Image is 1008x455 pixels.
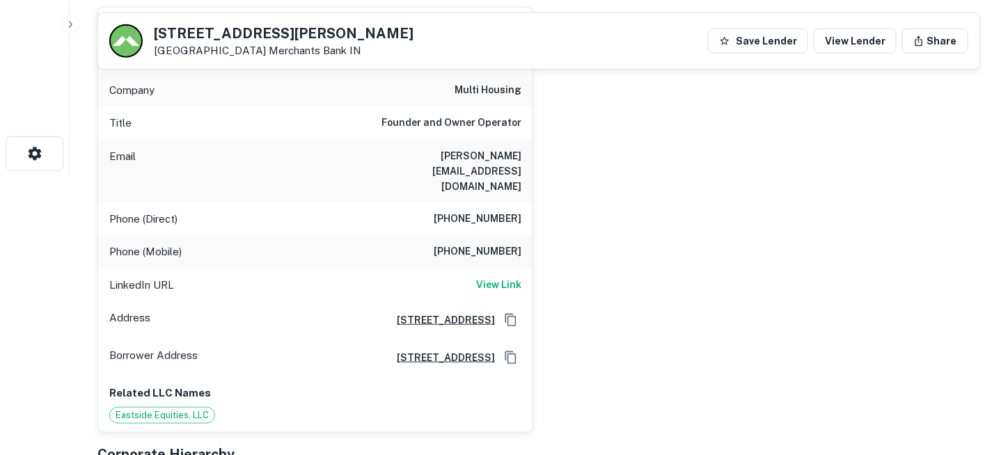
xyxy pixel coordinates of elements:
p: [GEOGRAPHIC_DATA] [154,45,414,57]
h6: View Link [476,277,521,292]
h6: [PERSON_NAME][EMAIL_ADDRESS][DOMAIN_NAME] [354,148,521,194]
button: Copy Address [501,347,521,368]
p: LinkedIn URL [109,277,174,294]
h5: [STREET_ADDRESS][PERSON_NAME] [154,26,414,40]
a: [STREET_ADDRESS] [386,350,495,365]
h6: Founder and Owner Operator [381,115,521,131]
button: Save Lender [708,29,808,54]
button: Copy Address [501,310,521,330]
a: [STREET_ADDRESS] [386,312,495,328]
h6: [PHONE_NUMBER] [434,244,521,260]
p: Company [109,82,155,99]
span: Eastside Equities, LLC [110,408,214,422]
p: Borrower Address [109,347,198,368]
a: Merchants Bank IN [269,45,361,56]
a: View Lender [814,29,897,54]
p: Related LLC Names [109,385,521,401]
p: Phone (Direct) [109,211,178,227]
button: Share [902,29,968,54]
p: Email [109,148,136,194]
p: Address [109,310,150,330]
h6: [PHONE_NUMBER] [434,211,521,227]
p: Phone (Mobile) [109,244,182,260]
h6: multi housing [455,82,521,99]
iframe: Chat Widget [938,344,1008,410]
a: View Link [476,277,521,294]
p: Title [109,115,132,131]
